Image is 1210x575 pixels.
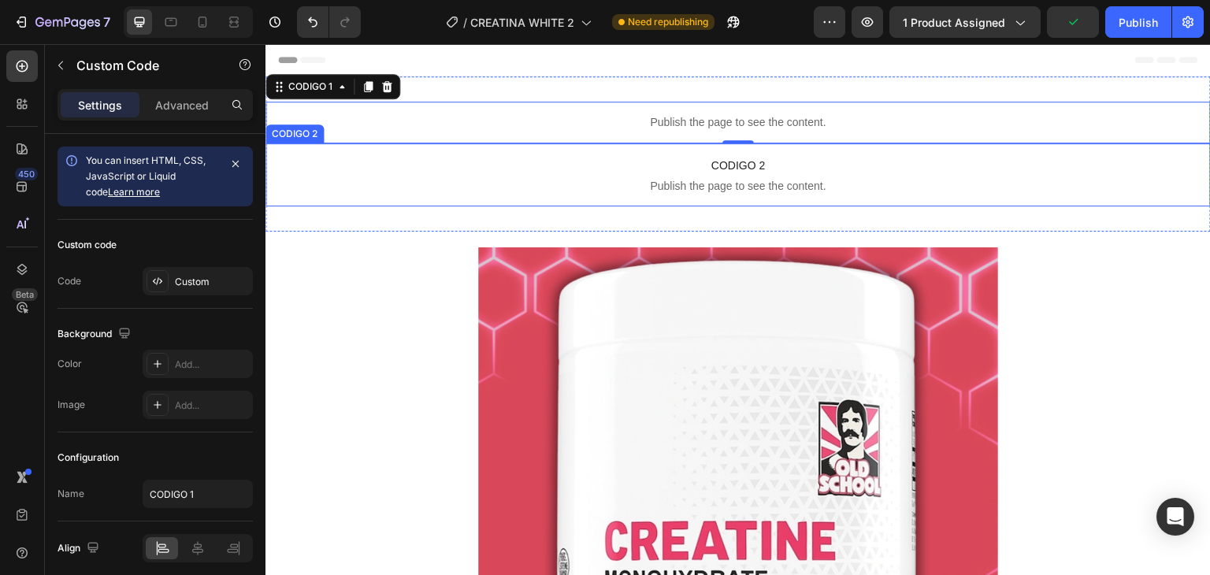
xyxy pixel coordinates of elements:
p: Settings [78,97,122,113]
div: Add... [175,399,249,413]
iframe: Design area [265,44,1210,575]
div: Beta [12,288,38,301]
button: 1 product assigned [889,6,1041,38]
div: Name [58,487,84,501]
div: 450 [15,168,38,180]
span: Need republishing [628,15,708,29]
span: / [463,14,467,31]
span: 1 product assigned [903,14,1005,31]
p: 7 [103,13,110,32]
div: Add... [175,358,249,372]
div: Image [58,398,85,412]
div: Undo/Redo [297,6,361,38]
div: Custom code [58,238,117,252]
div: Align [58,538,102,559]
div: Publish [1119,14,1158,31]
p: Custom Code [76,56,210,75]
div: Code [58,274,81,288]
span: CREATINA WHITE 2 [470,14,574,31]
div: Background [58,324,134,345]
div: Custom [175,275,249,289]
button: 7 [6,6,117,38]
div: Configuration [58,451,119,465]
a: Learn more [108,186,160,198]
p: Advanced [155,97,209,113]
button: Publish [1105,6,1171,38]
div: Open Intercom Messenger [1156,498,1194,536]
span: You can insert HTML, CSS, JavaScript or Liquid code [86,154,206,198]
div: Color [58,357,82,371]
